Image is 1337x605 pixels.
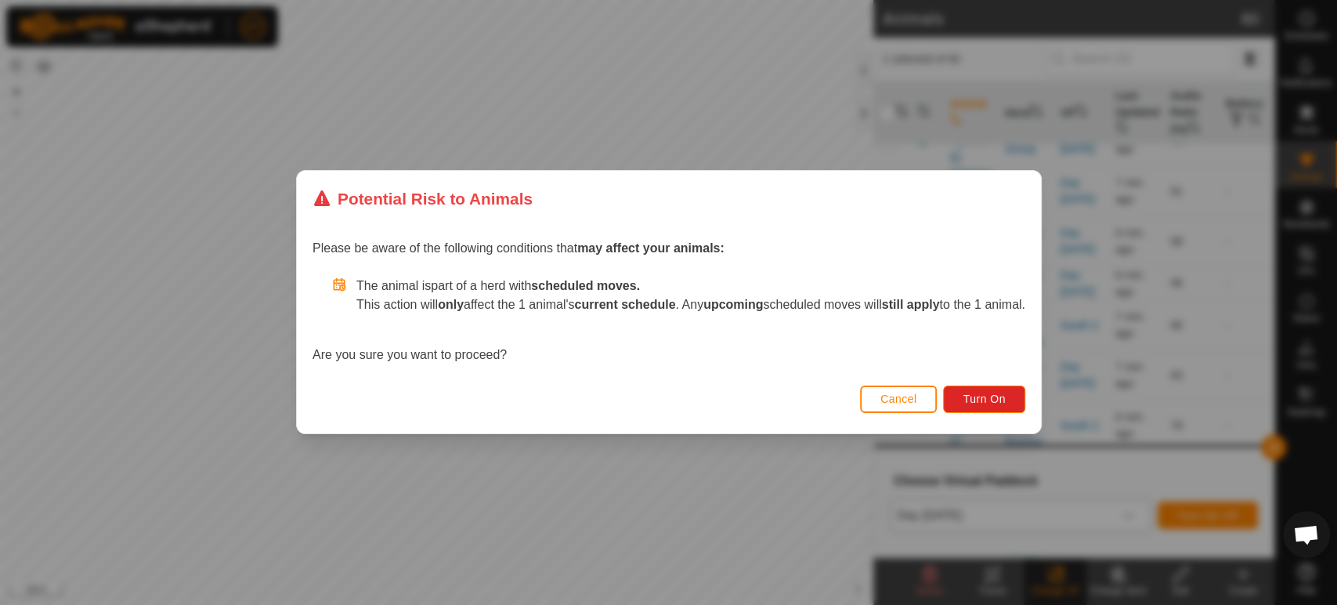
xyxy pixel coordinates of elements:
[577,242,725,255] strong: may affect your animals:
[880,393,917,406] span: Cancel
[703,299,763,312] strong: upcoming
[860,386,938,413] button: Cancel
[881,299,939,312] strong: still apply
[356,277,1025,296] p: The animal is
[313,277,1025,365] div: Are you sure you want to proceed?
[313,242,725,255] span: Please be aware of the following conditions that
[438,299,464,312] strong: only
[431,280,640,293] span: part of a herd with
[963,393,1005,406] span: Turn On
[1283,511,1330,558] div: Open chat
[531,280,640,293] strong: scheduled moves.
[356,296,1025,315] p: This action will affect the 1 animal's . Any scheduled moves will to the 1 animal.
[313,187,533,211] div: Potential Risk to Animals
[574,299,675,312] strong: current schedule
[943,386,1024,413] button: Turn On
